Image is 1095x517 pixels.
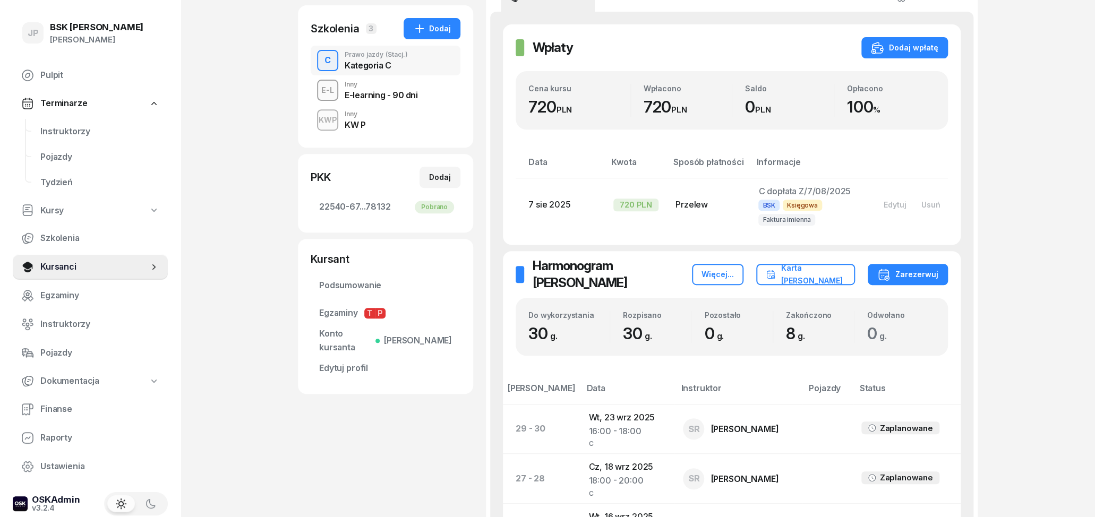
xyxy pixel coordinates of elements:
div: Saldo [745,84,834,93]
small: % [873,105,880,115]
img: logo-xs-dark@2x.png [13,496,28,511]
div: 16:00 - 18:00 [588,425,666,438]
span: Instruktorzy [40,317,159,331]
div: C [588,438,666,447]
th: Instruktor [674,381,802,404]
small: PLN [557,105,572,115]
a: Dokumentacja [13,369,168,393]
th: Sposób płatności [667,155,750,178]
th: Pojazdy [802,381,853,404]
div: KW P [345,120,365,129]
button: Dodaj [404,18,460,39]
div: Szkolenia [311,21,360,36]
th: Data [580,381,674,404]
a: Egzaminy [13,283,168,308]
div: Wpłacono [644,84,732,93]
a: Instruktorzy [13,312,168,337]
div: Zaplanowane [879,471,933,485]
a: Podsumowanie [311,273,460,298]
div: Kategoria C [345,61,408,70]
div: KWP [314,113,341,126]
button: KWPInnyKW P [311,105,460,135]
a: Edytuj profil [311,356,460,381]
button: Usuń [914,196,948,213]
div: Do wykorzystania [528,311,610,320]
a: Tydzień [32,170,168,195]
a: EgzaminyTP [311,300,460,326]
span: Podsumowanie [319,279,452,292]
div: Inny [345,111,365,117]
a: Pojazdy [13,340,168,366]
small: PLN [671,105,687,115]
td: Wt, 23 wrz 2025 [580,404,674,453]
h2: Harmonogram [PERSON_NAME] [533,257,692,291]
th: Status [853,381,961,404]
div: OSKAdmin [32,495,80,504]
span: Szkolenia [40,231,159,245]
a: Konto kursanta[PERSON_NAME] [311,328,460,354]
span: Egzaminy [319,306,452,320]
button: Dodaj wpłatę [861,37,948,58]
div: Dodaj [429,171,451,184]
span: Kursanci [40,260,149,274]
div: 18:00 - 20:00 [588,474,666,488]
button: E-L [317,80,338,101]
button: Karta [PERSON_NAME] [756,264,855,285]
div: [PERSON_NAME] [711,475,779,483]
div: E-learning - 90 dni [345,91,417,99]
th: Kwota [605,155,667,178]
small: g. [550,331,558,341]
button: Dodaj [420,167,460,188]
small: g. [716,331,724,341]
div: Usuń [921,200,940,209]
span: Konto kursanta [319,327,452,354]
span: C dopłata Z/7/08/2025 [758,186,851,196]
span: JP [28,29,39,38]
div: [PERSON_NAME] [50,33,143,47]
span: SR [688,425,699,434]
span: Ustawienia [40,460,159,473]
div: 0 [704,324,772,343]
div: Opłacono [847,84,936,93]
span: [PERSON_NAME] [380,334,452,348]
div: Zaplanowane [879,421,933,435]
a: 22540-67...78132Pobrano [311,194,460,220]
span: 0 [867,324,892,343]
div: BSK [PERSON_NAME] [50,23,143,32]
span: 8 [786,324,810,343]
button: Więcej... [692,264,743,285]
span: 22540-67...78132 [319,200,452,214]
span: Terminarze [40,97,87,110]
div: Dodaj wpłatę [871,41,938,54]
span: (Stacj.) [386,51,408,58]
div: E-L [317,83,338,97]
span: Pojazdy [40,346,159,360]
div: [PERSON_NAME] [711,425,779,433]
div: C [588,488,666,497]
span: Kursy [40,204,64,218]
div: Zakończono [786,311,854,320]
th: [PERSON_NAME] [503,381,580,404]
span: P [375,308,386,318]
span: 30 [623,324,657,343]
div: 100 [847,97,936,117]
span: Finanse [40,402,159,416]
div: C [320,51,335,70]
a: Pojazdy [32,144,168,170]
a: Finanse [13,397,168,422]
div: Odwołano [867,311,935,320]
button: Edytuj [876,196,914,213]
div: Inny [345,81,417,88]
a: Ustawienia [13,454,168,479]
span: Księgowa [783,200,822,211]
div: Więcej... [702,268,734,281]
a: Instruktorzy [32,119,168,144]
div: 720 [644,97,732,117]
div: Kursant [311,252,460,266]
a: Pulpit [13,63,168,88]
div: Rozpisano [623,311,691,320]
div: Przelew [675,198,741,212]
div: Pobrano [415,201,454,213]
button: E-LInnyE-learning - 90 dni [311,75,460,105]
small: g. [879,331,887,341]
